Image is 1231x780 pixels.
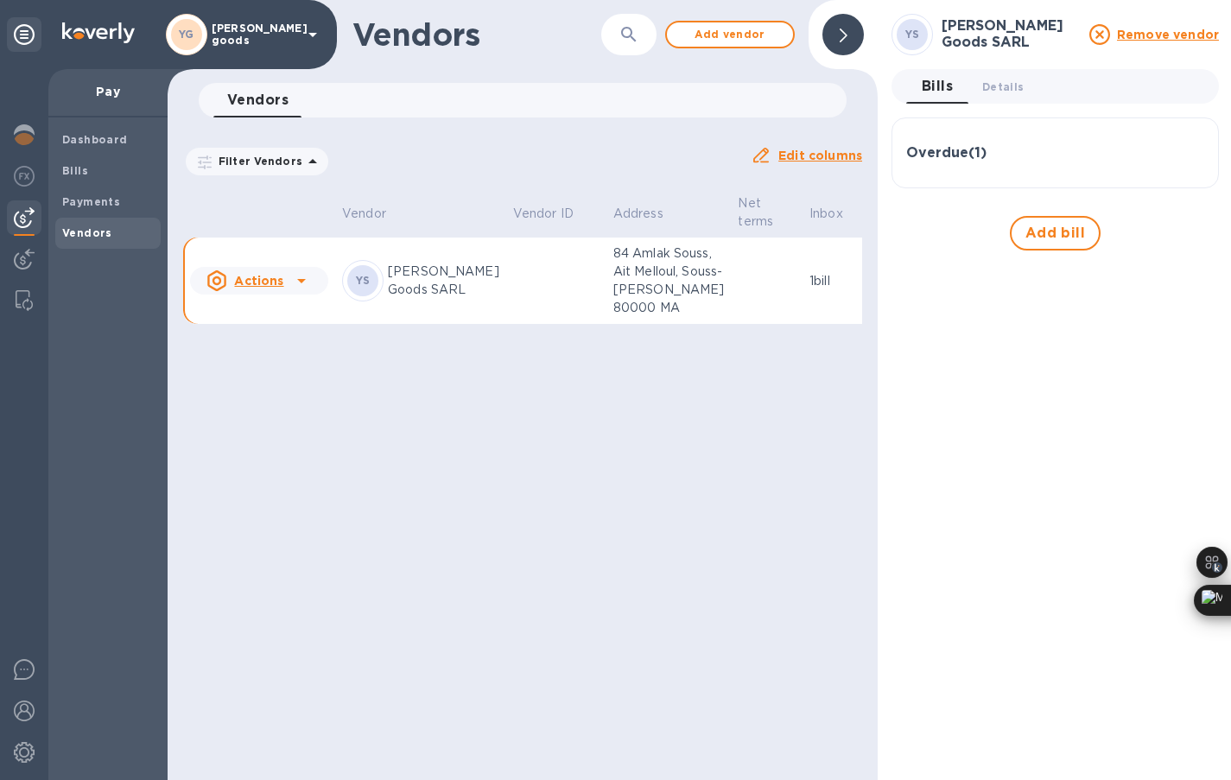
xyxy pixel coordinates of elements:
p: Pay [62,83,154,100]
h1: Vendors [352,16,596,53]
img: Logo [62,22,135,43]
b: YG [179,28,194,41]
h3: Overdue ( 1 ) [906,145,987,162]
div: Overdue(1) [906,132,1204,174]
p: [PERSON_NAME] Goods SARL [388,263,499,299]
b: YS [905,28,920,41]
b: Payments [62,195,120,208]
span: Address [613,205,686,223]
div: Unpin categories [7,17,41,52]
span: Vendor [342,205,409,223]
p: Address [613,205,663,223]
p: Inbox [809,205,843,223]
span: Add vendor [681,24,779,45]
span: Bills [922,74,953,98]
b: YS [356,274,371,287]
button: Add bill [1010,216,1101,250]
u: Edit columns [778,149,862,162]
button: Add vendor [665,21,795,48]
p: Vendor [342,205,386,223]
h3: [PERSON_NAME] Goods SARL [942,18,1079,50]
span: Details [982,78,1024,96]
p: Net terms [738,194,773,231]
p: 84 Amlak Souss, Ait Melloul, Souss-[PERSON_NAME] 80000 MA [613,244,725,317]
p: 1 bill [809,272,866,290]
b: Bills [62,164,88,177]
p: Vendor ID [513,205,574,223]
b: Vendors [62,226,112,239]
b: Dashboard [62,133,128,146]
p: [PERSON_NAME] goods [212,22,298,47]
u: Remove vendor [1117,28,1219,41]
span: Inbox [809,205,866,223]
span: Net terms [738,194,796,231]
img: Foreign exchange [14,166,35,187]
p: Filter Vendors [212,154,302,168]
span: Add bill [1025,223,1086,244]
span: Vendor ID [513,205,596,223]
u: Actions [234,274,283,288]
span: Vendors [227,88,289,112]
